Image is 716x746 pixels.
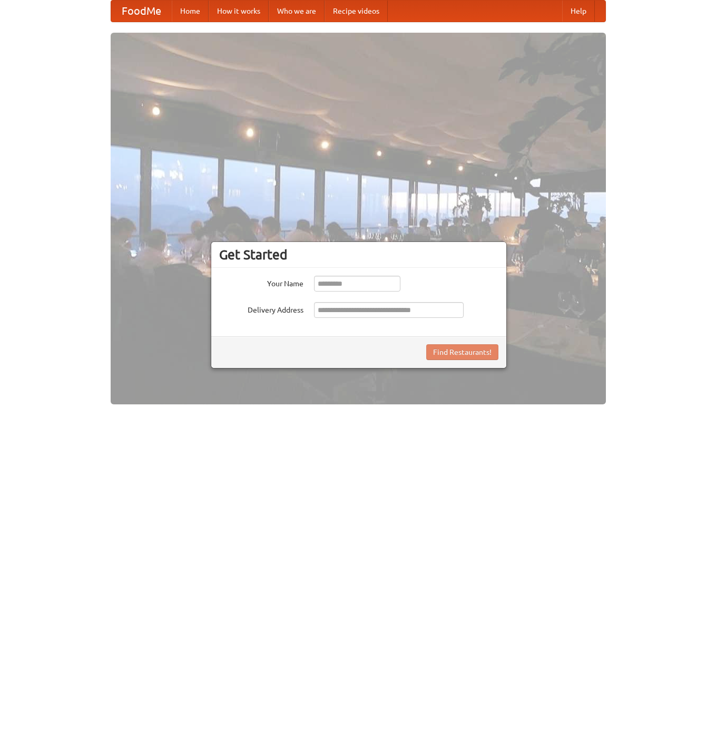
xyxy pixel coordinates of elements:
[172,1,209,22] a: Home
[562,1,595,22] a: Help
[426,344,498,360] button: Find Restaurants!
[269,1,325,22] a: Who we are
[219,247,498,263] h3: Get Started
[111,1,172,22] a: FoodMe
[325,1,388,22] a: Recipe videos
[219,276,303,289] label: Your Name
[209,1,269,22] a: How it works
[219,302,303,315] label: Delivery Address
